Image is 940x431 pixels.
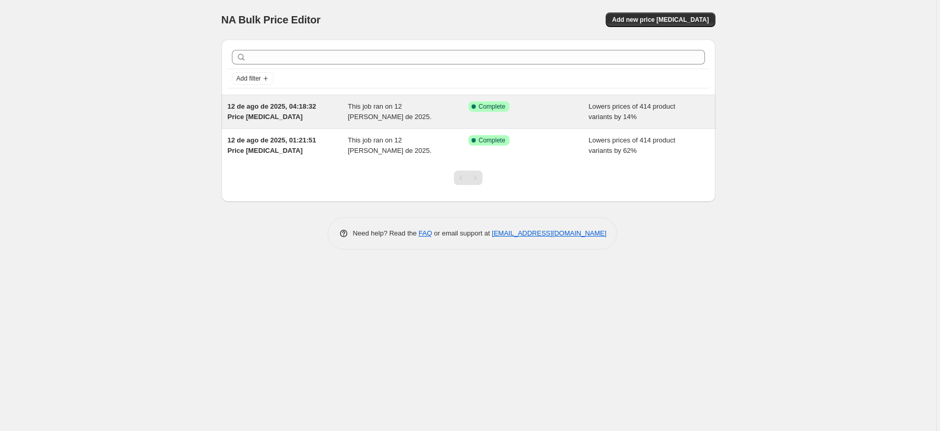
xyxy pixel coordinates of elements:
span: Add filter [237,74,261,83]
a: [EMAIL_ADDRESS][DOMAIN_NAME] [492,229,606,237]
span: Lowers prices of 414 product variants by 14% [589,102,675,121]
span: Add new price [MEDICAL_DATA] [612,16,709,24]
nav: Pagination [454,171,482,185]
span: Need help? Read the [353,229,419,237]
button: Add new price [MEDICAL_DATA] [606,12,715,27]
button: Add filter [232,72,273,85]
span: NA Bulk Price Editor [221,14,321,25]
span: 12 de ago de 2025, 01:21:51 Price [MEDICAL_DATA] [228,136,317,154]
span: Lowers prices of 414 product variants by 62% [589,136,675,154]
span: 12 de ago de 2025, 04:18:32 Price [MEDICAL_DATA] [228,102,317,121]
a: FAQ [419,229,432,237]
span: This job ran on 12 [PERSON_NAME] de 2025. [348,102,432,121]
span: or email support at [432,229,492,237]
span: Complete [479,102,505,111]
span: This job ran on 12 [PERSON_NAME] de 2025. [348,136,432,154]
span: Complete [479,136,505,145]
